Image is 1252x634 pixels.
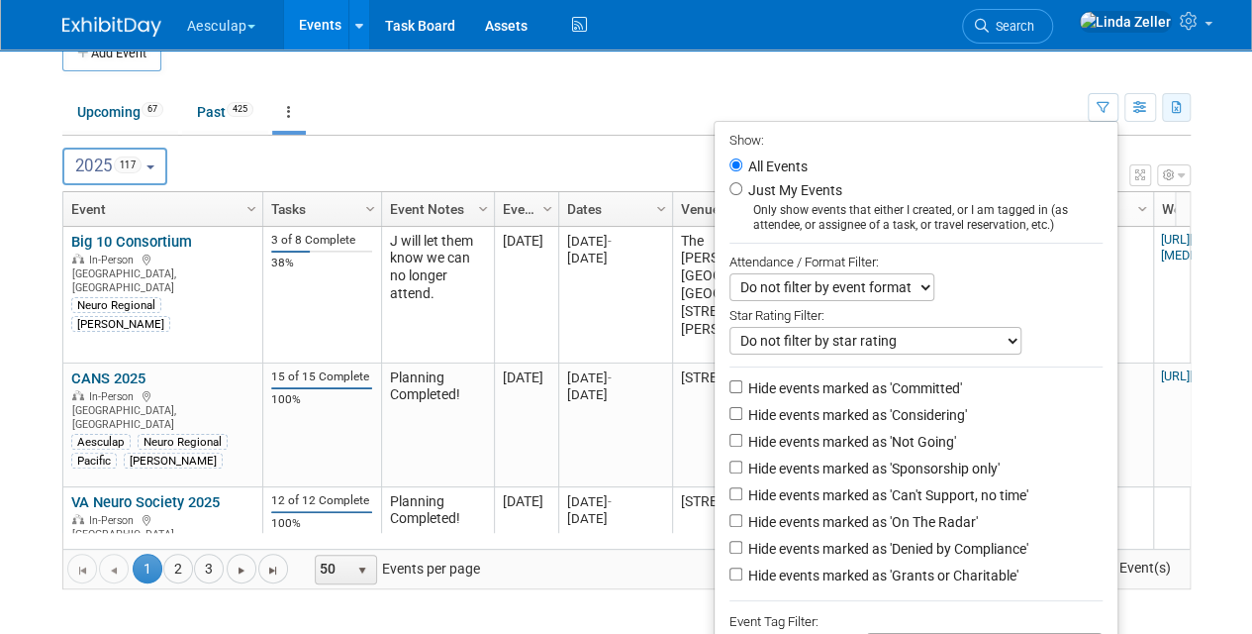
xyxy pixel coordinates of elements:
span: Go to the first page [74,563,90,579]
div: [GEOGRAPHIC_DATA], [GEOGRAPHIC_DATA] [71,387,253,431]
div: 100% [271,392,372,407]
button: Add Event [62,36,161,71]
div: [GEOGRAPHIC_DATA], [GEOGRAPHIC_DATA] [71,511,253,555]
div: [DATE] [567,510,663,527]
label: Just My Events [744,180,842,200]
span: Go to the last page [265,563,281,579]
div: Show: [729,127,1103,152]
a: 2 [163,554,193,583]
div: 38% [271,256,372,270]
img: In-Person Event [72,254,84,264]
label: Hide events marked as 'Considering' [744,405,967,425]
div: Star Rating Filter: [729,301,1103,327]
span: Column Settings [475,201,491,217]
a: Go to the last page [258,554,288,583]
td: J will let them know we can no longer attend. [381,227,494,364]
a: Search [962,9,1053,44]
td: [STREET_ADDRESS] [672,487,774,618]
div: [DATE] [567,250,663,266]
span: In-Person [89,390,140,403]
a: VA Neuro Society 2025 [71,493,220,511]
span: Column Settings [243,201,259,217]
td: [DATE] [494,487,558,618]
label: Hide events marked as 'Not Going' [744,432,956,452]
a: CANS 2025 [71,370,145,387]
span: In-Person [89,514,140,527]
a: 3 [194,554,224,583]
a: Go to the next page [227,554,256,583]
div: Event Tag Filter: [729,610,1103,633]
img: ExhibitDay [62,17,161,37]
div: 100% [271,516,372,531]
button: 2025117 [62,148,167,185]
span: Search [989,19,1034,34]
div: Aesculap [71,434,131,450]
span: 1 [133,554,162,583]
label: Hide events marked as 'Can't Support, no time' [744,485,1028,505]
div: Neuro Regional [71,297,161,313]
label: Hide events marked as 'Grants or Charitable' [744,566,1018,585]
div: [DATE] [567,370,663,386]
a: Column Settings [241,192,262,222]
span: 425 [227,102,253,117]
label: Hide events marked as 'Committed' [744,378,962,398]
a: Go to the previous page [99,554,129,583]
td: [DATE] [494,364,558,487]
div: [DATE] [567,386,663,403]
span: 50 [316,556,349,583]
a: Past425 [182,93,268,131]
a: Venue Address [681,192,761,226]
span: - [608,494,612,509]
div: [PERSON_NAME] [71,316,170,332]
a: Column Settings [472,192,494,222]
div: Attendance / Format Filter: [729,251,1103,273]
a: Column Settings [536,192,558,222]
div: [DATE] [567,493,663,510]
div: 3 of 8 Complete [271,233,372,248]
div: [PERSON_NAME] [124,453,223,469]
div: Neuro Regional [138,434,228,450]
td: [DATE] [494,227,558,364]
div: [DATE] [567,233,663,250]
span: select [354,563,370,579]
a: Tasks [271,192,368,226]
span: Column Settings [1134,201,1150,217]
div: 12 of 12 Complete [271,493,372,508]
a: Column Settings [650,192,672,222]
a: Dates [567,192,659,226]
div: [GEOGRAPHIC_DATA], [GEOGRAPHIC_DATA] [71,251,253,294]
a: Event Notes [390,192,481,226]
span: Column Settings [653,201,669,217]
div: Pacific [71,453,117,469]
img: In-Person Event [72,514,84,524]
span: - [608,234,612,249]
td: [STREET_ADDRESS] [672,364,774,487]
span: Go to the previous page [106,563,122,579]
span: 67 [142,102,163,117]
span: 2025 [75,156,143,175]
label: All Events [744,159,808,173]
td: Planning Completed! [381,364,494,487]
img: Linda Zeller [1079,11,1172,33]
a: Big 10 Consortium [71,233,192,251]
span: 117 [114,157,143,173]
td: Planning Completed! [381,487,494,618]
span: Go to the next page [234,563,249,579]
div: Only show events that either I created, or I am tagged in (as attendee, or assignee of a task, or... [729,203,1103,233]
span: Column Settings [539,201,555,217]
label: Hide events marked as 'Denied by Compliance' [744,539,1028,559]
label: Hide events marked as 'Sponsorship only' [744,459,1000,478]
a: Column Settings [1131,192,1153,222]
a: Event [71,192,249,226]
img: In-Person Event [72,390,84,400]
a: Column Settings [359,192,381,222]
label: Hide events marked as 'On The Radar' [744,512,978,532]
span: - [608,370,612,385]
span: In-Person [89,254,140,266]
td: The [PERSON_NAME] [GEOGRAPHIC_DATA] [GEOGRAPHIC_DATA] [STREET_ADDRESS][PERSON_NAME] [672,227,774,364]
div: 15 of 15 Complete [271,370,372,384]
a: Event Month [503,192,545,226]
a: Upcoming67 [62,93,178,131]
a: Go to the first page [67,554,97,583]
span: Column Settings [362,201,378,217]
